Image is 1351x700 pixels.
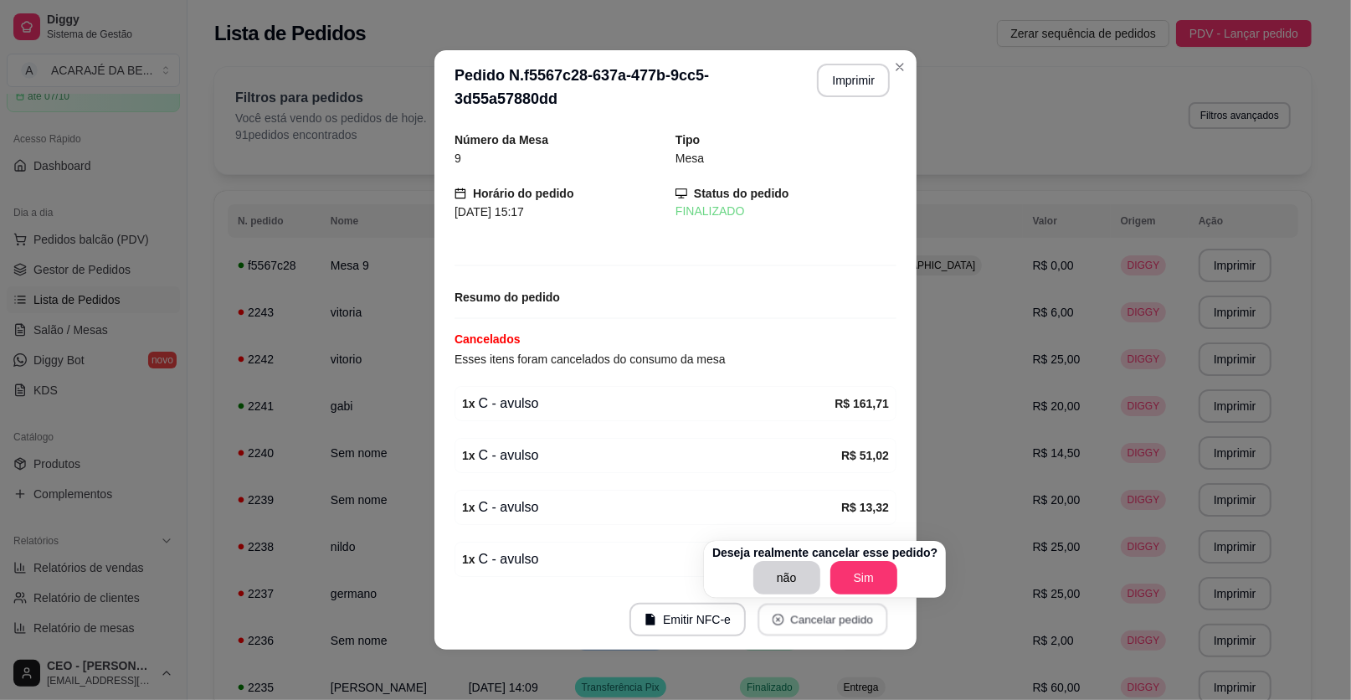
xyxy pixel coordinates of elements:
[455,188,466,199] span: calendar
[455,291,560,304] strong: Resumo do pedido
[712,544,937,561] p: Deseja realmente cancelar esse pedido?
[462,553,475,566] strong: 1 x
[835,397,889,410] strong: R$ 161,71
[462,397,475,410] strong: 1 x
[462,445,841,466] div: C - avulso
[462,501,475,514] strong: 1 x
[455,152,461,165] span: 9
[462,497,841,517] div: C - avulso
[675,133,700,147] strong: Tipo
[462,549,841,569] div: C - avulso
[455,133,548,147] strong: Número da Mesa
[841,449,889,462] strong: R$ 51,02
[758,604,887,636] button: close-circleCancelar pedido
[675,152,704,165] span: Mesa
[886,54,913,80] button: Close
[675,188,687,199] span: desktop
[455,332,521,346] strong: Cancelados
[694,187,789,200] strong: Status do pedido
[455,64,804,111] h3: Pedido N. f5567c28-637a-477b-9cc5-3d55a57880dd
[629,603,746,636] button: fileEmitir NFC-e
[462,394,835,414] div: C - avulso
[462,449,475,462] strong: 1 x
[455,353,726,366] span: Esses itens foram cancelados do consumo da mesa
[753,561,820,594] button: não
[773,614,784,625] span: close-circle
[817,64,890,97] button: Imprimir
[455,205,524,219] span: [DATE] 15:17
[473,187,574,200] strong: Horário do pedido
[841,501,889,514] strong: R$ 13,32
[830,561,897,594] button: Sim
[675,203,896,220] div: FINALIZADO
[645,614,656,625] span: file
